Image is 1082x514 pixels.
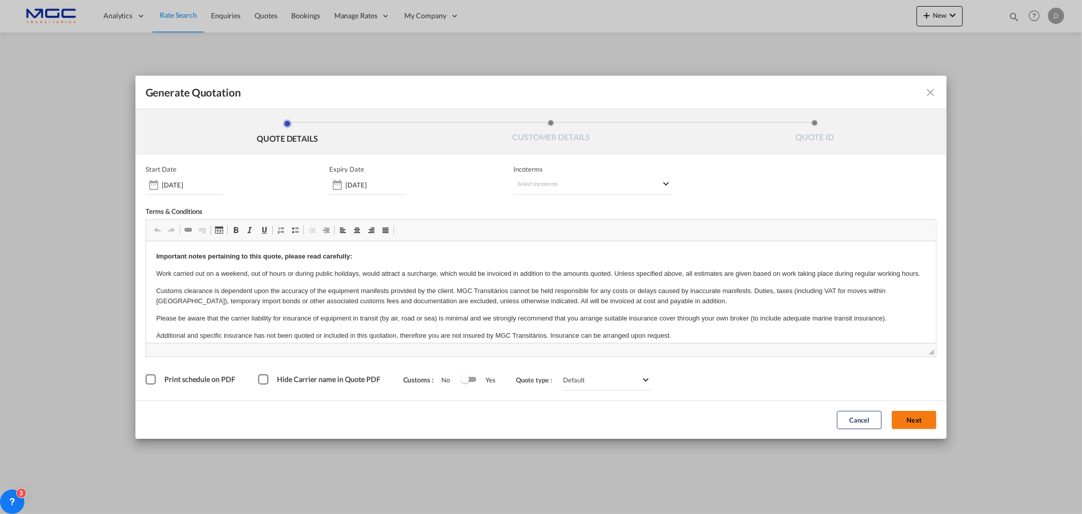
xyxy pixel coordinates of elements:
li: CUSTOMER DETAILS [419,119,683,147]
a: Marcas [288,223,302,237]
a: Alinhar à direita [364,223,378,237]
p: Start Date [146,165,177,173]
body: Editor de texto enriquecido, editor2 [10,10,780,213]
span: Hide Carrier name in Quote PDF [277,375,380,383]
p: Customs clearance is dependent upon the accuracy of the equipment manifests provided by the clien... [10,45,780,66]
a: Sublinhado (Ctrl+U) [257,223,271,237]
span: Redimensionar [929,349,934,355]
a: Justificado [378,223,393,237]
span: Customs : [403,375,442,384]
input: Expiry date [345,181,406,189]
p: Please be aware that the carrier liability for insurance of equipment in transit (by air, road or... [10,72,780,83]
md-icon: icon-close fg-AAA8AD cursor m-0 [924,86,936,99]
span: Print schedule on PDF [164,375,235,383]
a: Tabela [212,223,226,237]
li: QUOTE DETAILS [156,119,420,147]
md-dialog: Generate QuotationQUOTE ... [135,76,947,439]
a: Aumentar avanço [319,223,333,237]
span: Quote type : [516,376,560,384]
button: Cancel [837,411,882,429]
strong: Important notes pertaining to this quote, please read carefully: [10,11,206,19]
span: Generate Quotation [146,86,241,99]
span: Incoterms [513,165,672,173]
a: Numeração [274,223,288,237]
a: Eliminar hiperligação [195,223,210,237]
a: Centrado [350,223,364,237]
div: Terms & Conditions [146,207,541,219]
div: Default [564,376,585,384]
md-checkbox: Hide Carrier name in Quote PDF [258,375,383,385]
a: Anular (Ctrl+Z) [150,223,164,237]
a: Alinhar à esquerda [336,223,350,237]
a: Refazer (Ctrl+Y) [164,223,179,237]
p: Additional and specific insurance has not been quoted or included in this quotation, therefore yo... [10,89,780,100]
md-switch: Switch 1 [461,372,476,388]
a: Diminuir avanço [305,223,319,237]
a: Hiperligação (Ctrl+K) [181,223,195,237]
span: No [442,376,461,384]
a: Negrito (Ctrl+B) [229,223,243,237]
md-checkbox: Print schedule on PDF [146,375,238,385]
input: Start date [162,181,223,189]
p: Expiry Date [329,165,364,173]
li: QUOTE ID [683,119,947,147]
p: Work carried out on a weekend, out of hours or during public holidays, would attract a surcharge,... [10,27,780,38]
a: Itálico (Ctrl+I) [243,223,257,237]
md-select: Select Incoterms [513,176,672,195]
span: Yes [476,376,496,384]
iframe: Editor de texto enriquecido, editor2 [146,241,936,343]
button: Next [892,411,936,429]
